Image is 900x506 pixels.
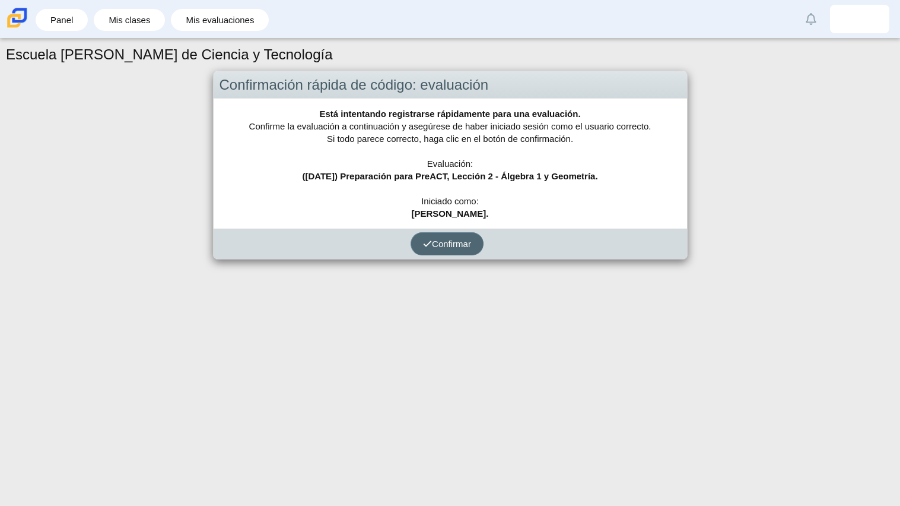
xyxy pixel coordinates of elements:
[5,22,30,32] a: Escuela Carmen de Ciencia y Tecnología
[50,15,73,25] font: Panel
[302,171,597,181] font: ([DATE]) Preparación para PreACT, Lección 2 - Álgebra 1 y Geometría.
[249,121,651,131] font: Confirme la evaluación a continuación y asegúrese de haber iniciado sesión como el usuario correcto.
[6,46,333,62] font: Escuela [PERSON_NAME] de Ciencia y Tecnología
[798,6,824,32] a: Alertas
[432,239,471,249] font: Confirmar
[427,159,473,169] font: Evaluación:
[5,5,30,30] img: Escuela Carmen de Ciencia y Tecnología
[186,15,254,25] font: Mis evaluaciones
[109,15,150,25] font: Mis clases
[220,77,489,93] font: Confirmación rápida de código: evaluación
[42,9,82,31] a: Panel
[177,9,263,31] a: Mis evaluaciones
[850,10,869,29] img: bryan.romero.e3nU0Q
[327,134,573,144] font: Si todo parece correcto, haga clic en el botón de confirmación.
[319,109,580,119] font: Está intentando registrarse rápidamente para una evaluación.
[421,196,479,206] font: Iniciado como:
[100,9,159,31] a: Mis clases
[411,208,488,219] font: [PERSON_NAME].
[830,5,889,33] a: bryan.romero.e3nU0Q
[411,232,484,255] button: Confirmar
